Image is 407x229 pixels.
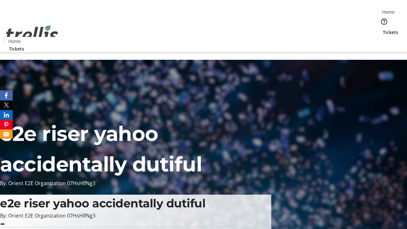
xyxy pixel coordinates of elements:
[383,29,398,36] span: Tickets
[4,38,24,45] a: Home
[378,15,390,28] button: Help
[382,9,395,15] span: Home
[4,45,29,52] a: Tickets
[378,36,390,48] button: Cart
[378,9,398,15] a: Home
[4,18,60,50] img: Orient E2E Organization 07HsHlfNg3's Logo
[8,38,21,45] span: Home
[378,29,403,36] a: Tickets
[9,45,24,52] span: Tickets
